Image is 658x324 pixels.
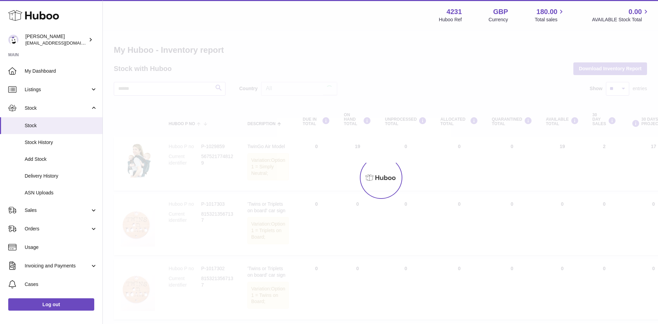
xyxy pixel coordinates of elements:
[592,16,650,23] span: AVAILABLE Stock Total
[536,7,557,16] span: 180.00
[25,40,101,46] span: [EMAIL_ADDRESS][DOMAIN_NAME]
[592,7,650,23] a: 0.00 AVAILABLE Stock Total
[25,33,87,46] div: [PERSON_NAME]
[535,7,565,23] a: 180.00 Total sales
[25,86,90,93] span: Listings
[25,105,90,111] span: Stock
[25,122,97,129] span: Stock
[493,7,508,16] strong: GBP
[25,244,97,251] span: Usage
[25,226,90,232] span: Orders
[25,68,97,74] span: My Dashboard
[25,263,90,269] span: Invoicing and Payments
[489,16,508,23] div: Currency
[535,16,565,23] span: Total sales
[8,35,19,45] img: internalAdmin-4231@internal.huboo.com
[25,139,97,146] span: Stock History
[25,173,97,179] span: Delivery History
[25,156,97,163] span: Add Stock
[629,7,642,16] span: 0.00
[25,207,90,214] span: Sales
[447,7,462,16] strong: 4231
[439,16,462,23] div: Huboo Ref
[25,281,97,288] span: Cases
[8,298,94,311] a: Log out
[25,190,97,196] span: ASN Uploads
